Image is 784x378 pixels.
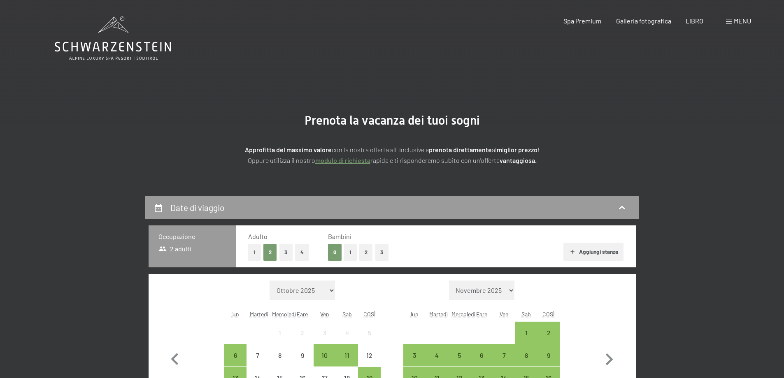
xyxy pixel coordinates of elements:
[734,17,751,25] font: menu
[476,311,487,318] abbr: Giovedì
[579,248,618,255] font: Aggiungi stanza
[448,344,470,366] div: Arrivo possibile
[426,344,448,366] div: Arrivo possibile
[224,344,247,366] div: Arrivo possibile
[248,232,268,240] font: Adulto
[234,351,237,359] font: 6
[248,244,261,261] button: 1
[336,322,358,344] div: Sabato 4 ottobre 2025
[363,311,376,318] font: COSÌ
[170,202,224,213] font: Date di viaggio
[278,351,281,359] font: 8
[291,322,314,344] div: Arrivo non possibile
[470,344,493,366] div: Arrivo possibile
[413,351,416,359] font: 3
[231,311,239,318] abbr: Lunedi
[224,344,247,366] div: lunedì 6 ottobre 2025
[521,311,531,318] abbr: Sabato
[269,322,291,344] div: Arrivo non possibile
[300,329,304,336] font: 2
[366,351,372,359] font: 12
[365,249,368,255] font: 2
[279,244,293,261] button: 3
[368,329,371,336] font: 5
[336,344,358,366] div: Sabato 11 ottobre 2025
[537,344,560,366] div: Dom Nov 09 2025
[525,351,528,359] font: 8
[359,244,373,261] button: 2
[380,249,383,255] font: 3
[515,344,537,366] div: Sabato 8 novembre 2025
[480,351,483,359] font: 6
[247,344,269,366] div: Martedì 7 ottobre 2025
[403,344,426,366] div: Lunedì 3 novembre 2025
[323,329,326,336] font: 3
[537,322,560,344] div: Arrivo possibile
[358,322,380,344] div: Dom 05 ott 2025
[563,17,601,25] a: Spa Premium
[170,245,191,253] font: 2 adulti
[458,351,461,359] font: 5
[297,311,308,318] abbr: Giovedì
[542,311,555,318] abbr: Domenica
[429,311,448,318] abbr: Martedì
[493,344,515,366] div: Arrivo possibile
[358,344,380,366] div: Dom 12 ott 2025
[250,311,268,318] font: Martedì
[375,244,389,261] button: 3
[426,344,448,366] div: Martedì 4 novembre 2025
[321,351,328,359] font: 10
[295,244,309,261] button: 4
[314,344,336,366] div: Ven 10 ott 2025
[256,351,259,359] font: 7
[269,344,291,366] div: Arrivo non possibile
[358,344,380,366] div: Arrivo non possibile
[492,146,497,153] font: al
[231,311,239,318] font: lun
[269,344,291,366] div: Mercoledì 8 ottobre 2025
[254,249,256,255] font: 1
[342,311,352,318] abbr: Sabato
[542,311,555,318] font: COSÌ
[332,146,429,153] font: con la nostra offerta all-inclusive e
[435,351,439,359] font: 4
[500,311,509,318] font: Ven
[515,322,537,344] div: Arrivo possibile
[320,311,329,318] abbr: Venerdì
[336,322,358,344] div: Arrivo non possibile
[349,249,351,255] font: 1
[315,156,370,164] a: modulo di richiesta
[342,311,352,318] font: Sab
[314,344,336,366] div: Arrivo possibile
[305,113,480,128] font: Prenota la vacanza dei tuoi sogni
[269,249,272,255] font: 2
[245,146,332,153] font: Approfitta del massimo valore
[300,249,304,255] font: 4
[284,249,287,255] font: 3
[403,344,426,366] div: Arrivo possibile
[279,329,281,336] font: 1
[451,311,475,318] abbr: Mercoledì
[328,232,351,240] font: Bambini
[320,311,329,318] font: Ven
[537,146,540,153] font: !
[686,17,703,25] a: LIBRO
[248,156,315,164] font: Oppure utilizza il nostro
[476,311,487,318] font: Fare
[314,322,336,344] div: Ven 03 ott 2025
[616,17,671,25] font: Galleria fotografica
[537,344,560,366] div: Arrivo possibile
[263,244,277,261] button: 2
[448,344,470,366] div: Mercoledì 5 novembre 2025
[370,156,500,164] font: rapida e ti risponderemo subito con un'offerta
[247,344,269,366] div: Arrivo non possibile
[537,322,560,344] div: Dom Nov 02 2025
[429,146,492,153] font: prenota direttamente
[521,311,531,318] font: Sab
[493,344,515,366] div: Ven 07 nov 2025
